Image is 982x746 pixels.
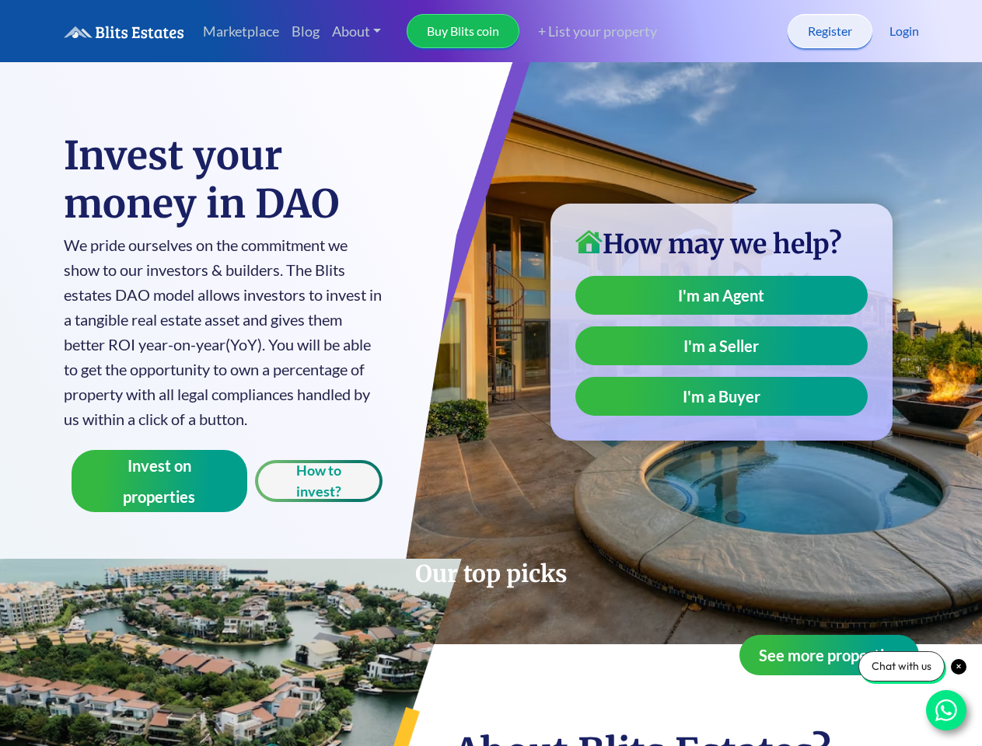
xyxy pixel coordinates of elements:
button: Invest on properties [72,450,248,512]
a: I'm an Agent [575,276,868,315]
a: I'm a Seller [575,326,868,365]
div: Chat with us [858,651,945,682]
img: logo.6a08bd47fd1234313fe35534c588d03a.svg [64,26,184,39]
a: Login [889,22,919,40]
img: home-icon [575,230,603,253]
a: Buy Blits coin [407,14,519,48]
button: See more properties [739,635,919,675]
button: How to invest? [255,460,383,502]
p: We pride ourselves on the commitment we show to our investors & builders. The Blits estates DAO m... [64,232,383,431]
a: I'm a Buyer [575,377,868,416]
h3: How may we help? [575,228,868,260]
a: Blog [285,15,326,48]
a: + List your property [519,21,657,42]
a: About [326,15,388,48]
a: Register [788,14,872,48]
a: Marketplace [197,15,285,48]
h2: Our top picks [64,559,919,588]
h1: Invest your money in DAO [64,132,383,228]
